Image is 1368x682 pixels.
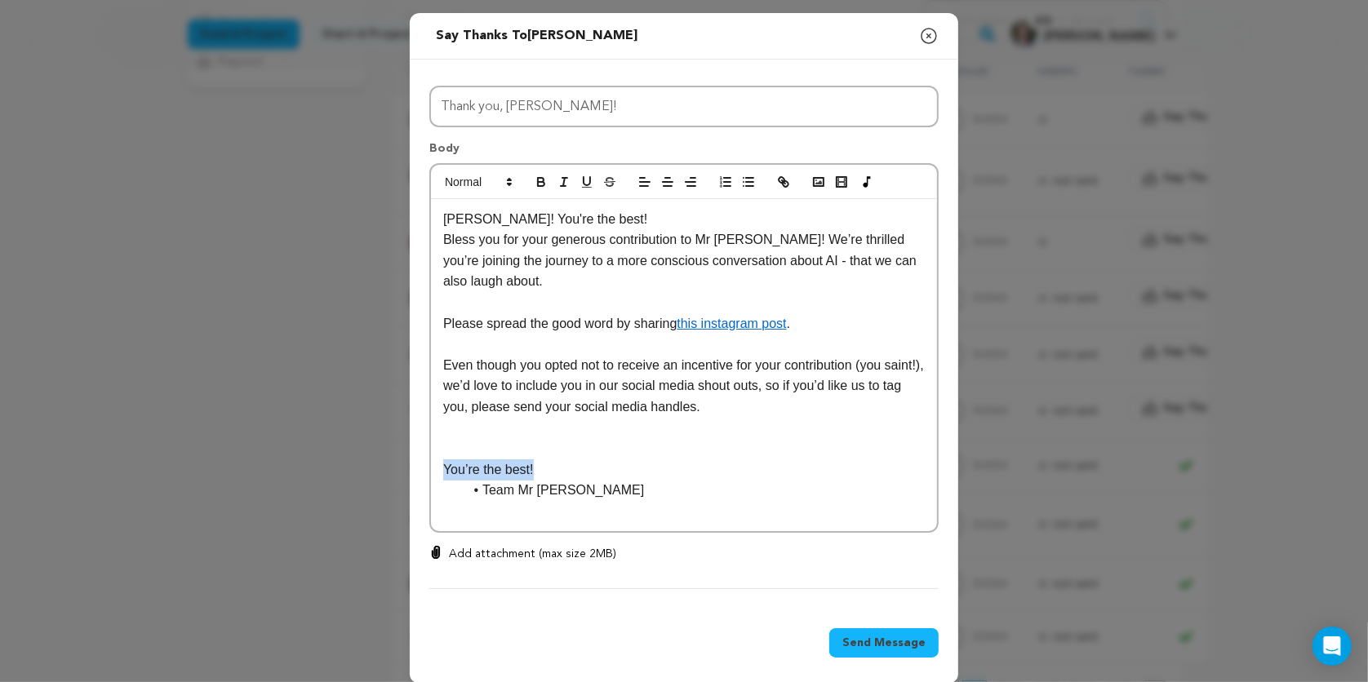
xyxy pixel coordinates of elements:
[443,229,925,292] p: Bless you for your generous contribution to Mr [PERSON_NAME]! We’re thrilled you’re joining the j...
[527,29,637,42] span: [PERSON_NAME]
[842,635,926,651] span: Send Message
[677,317,786,330] a: this instagram post
[449,546,616,562] p: Add attachment (max size 2MB)
[443,459,925,480] p: You’re the best!
[443,313,925,334] p: Please spread the good word by sharing .
[829,628,939,658] button: Send Message
[443,209,925,230] p: [PERSON_NAME]! You're the best!
[443,355,925,418] p: Even though you opted not to receive an incentive for your contribution (you saint!), we’d love t...
[429,86,939,127] input: Subject
[1312,627,1352,666] div: Open Intercom Messenger
[463,480,925,501] li: Team Mr [PERSON_NAME]
[429,140,939,163] p: Body
[436,26,637,46] div: Say thanks to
